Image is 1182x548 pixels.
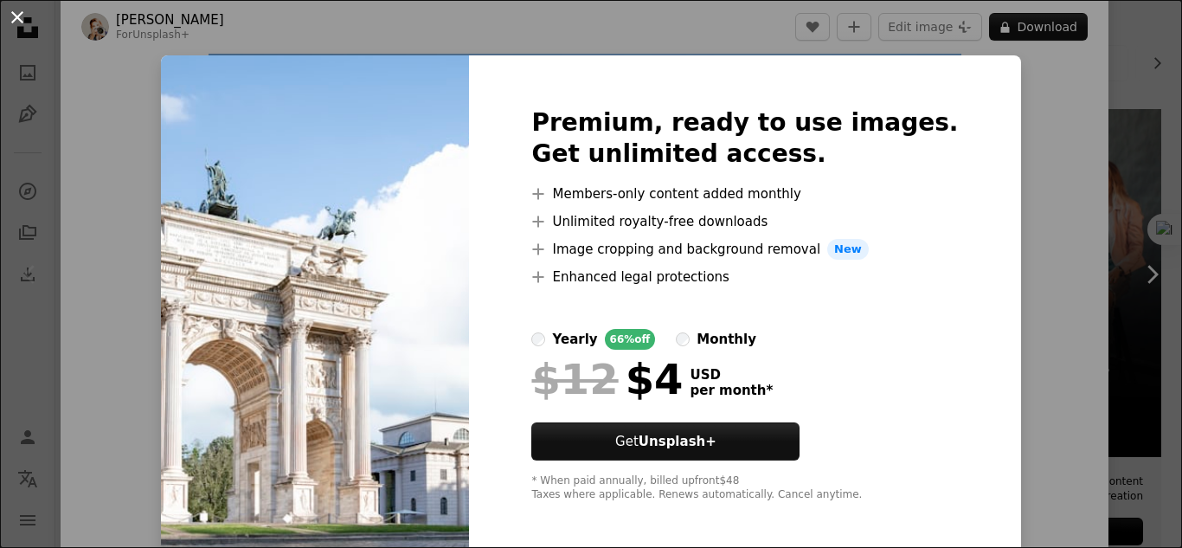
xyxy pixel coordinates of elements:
span: USD [690,367,773,383]
div: * When paid annually, billed upfront $48 Taxes where applicable. Renews automatically. Cancel any... [531,474,958,502]
h2: Premium, ready to use images. Get unlimited access. [531,107,958,170]
li: Image cropping and background removal [531,239,958,260]
input: yearly66%off [531,332,545,346]
li: Unlimited royalty-free downloads [531,211,958,232]
span: New [827,239,869,260]
li: Members-only content added monthly [531,184,958,204]
div: 66% off [605,329,656,350]
span: per month * [690,383,773,398]
div: yearly [552,329,597,350]
strong: Unsplash+ [639,434,716,449]
span: $12 [531,357,618,402]
input: monthly [676,332,690,346]
div: monthly [697,329,756,350]
div: $4 [531,357,683,402]
button: GetUnsplash+ [531,422,800,461]
li: Enhanced legal protections [531,267,958,287]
